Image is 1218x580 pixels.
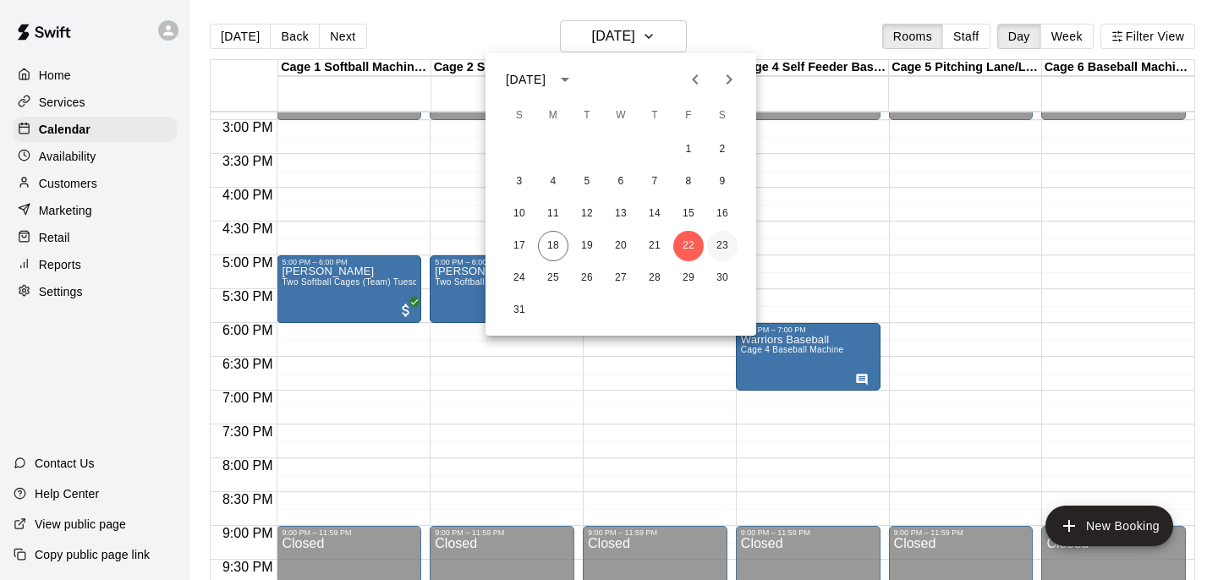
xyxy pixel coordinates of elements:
button: 13 [606,199,636,229]
button: 29 [673,263,704,293]
button: 12 [572,199,602,229]
button: 27 [606,263,636,293]
button: 7 [639,167,670,197]
span: Sunday [504,99,535,133]
span: Saturday [707,99,738,133]
button: 21 [639,231,670,261]
button: 26 [572,263,602,293]
button: Next month [712,63,746,96]
button: 6 [606,167,636,197]
button: 16 [707,199,738,229]
button: 15 [673,199,704,229]
button: calendar view is open, switch to year view [551,65,579,94]
button: 17 [504,231,535,261]
span: Monday [538,99,568,133]
button: 5 [572,167,602,197]
span: Tuesday [572,99,602,133]
button: 3 [504,167,535,197]
button: 24 [504,263,535,293]
button: 4 [538,167,568,197]
button: 22 [673,231,704,261]
button: 8 [673,167,704,197]
div: [DATE] [506,71,546,89]
span: Wednesday [606,99,636,133]
button: 28 [639,263,670,293]
button: 20 [606,231,636,261]
button: 10 [504,199,535,229]
button: 23 [707,231,738,261]
button: 25 [538,263,568,293]
button: 30 [707,263,738,293]
button: 11 [538,199,568,229]
button: 1 [673,134,704,165]
span: Friday [673,99,704,133]
button: 19 [572,231,602,261]
button: 31 [504,295,535,326]
button: 9 [707,167,738,197]
button: Previous month [678,63,712,96]
span: Thursday [639,99,670,133]
button: 18 [538,231,568,261]
button: 2 [707,134,738,165]
button: 14 [639,199,670,229]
